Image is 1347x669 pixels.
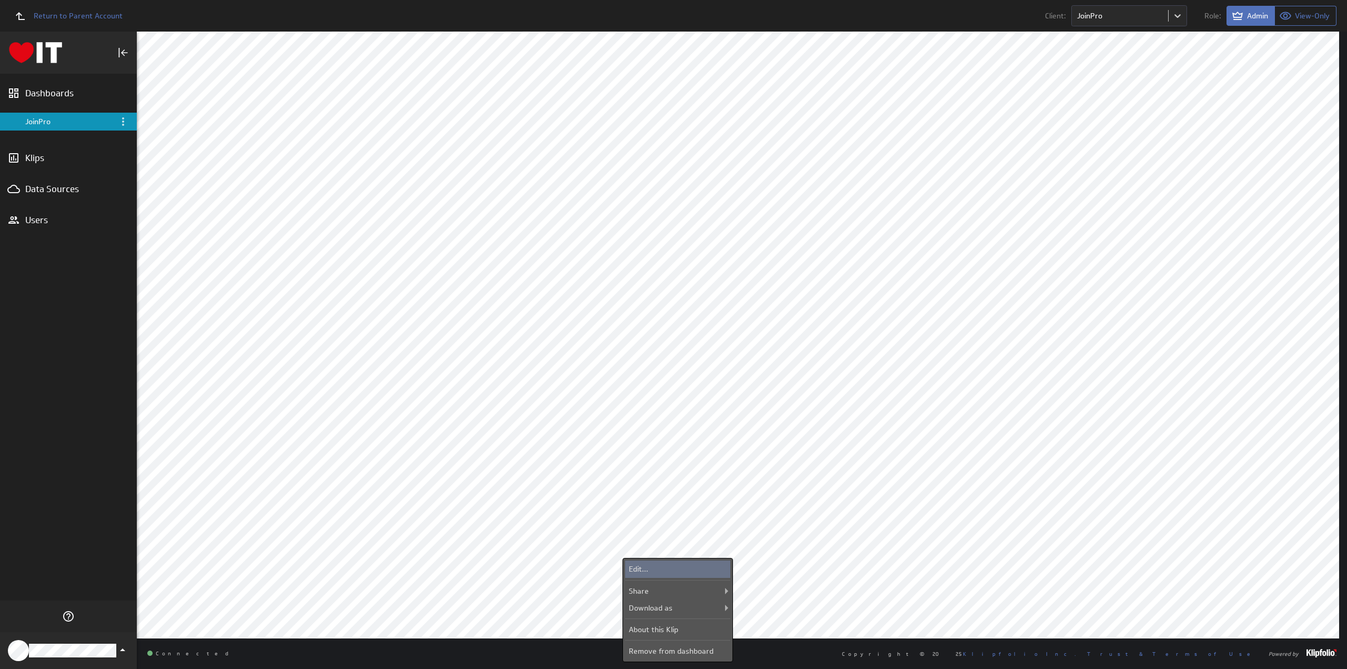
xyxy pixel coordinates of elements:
span: Powered by [1269,651,1299,656]
span: Role: [1204,12,1221,19]
span: Admin [1247,11,1268,21]
div: Menu [116,114,130,129]
div: Collapse [114,44,132,62]
div: Dashboard menu [117,115,129,128]
span: View-Only [1295,11,1330,21]
div: Download as [625,600,730,616]
div: Menu [117,115,129,128]
span: Connected: ID: dpnc-26 Online: true [147,651,235,657]
button: View as Admin [1227,6,1275,26]
div: Share [625,583,730,600]
a: Trust & Terms of Use [1087,650,1258,657]
a: Return to Parent Account [8,4,123,27]
div: About this Klip [625,621,730,638]
div: JoinPro [25,117,113,126]
img: Klipfolio logo [9,42,62,63]
div: Users [25,214,112,226]
img: logo-footer.png [1306,649,1336,657]
span: Client: [1045,12,1066,19]
div: Edit... [625,561,730,577]
a: Klipfolio Inc. [963,650,1076,657]
span: Copyright © 2025 [842,651,1076,656]
div: JoinPro [1077,12,1102,19]
div: Go to Dashboards [9,42,62,63]
button: View as View-Only [1275,6,1336,26]
div: Data Sources [25,183,112,195]
div: Remove from dashboard [625,643,730,660]
div: Dashboards [25,87,112,99]
span: Return to Parent Account [34,12,123,19]
div: Klips [25,152,112,164]
div: Help [59,607,77,625]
